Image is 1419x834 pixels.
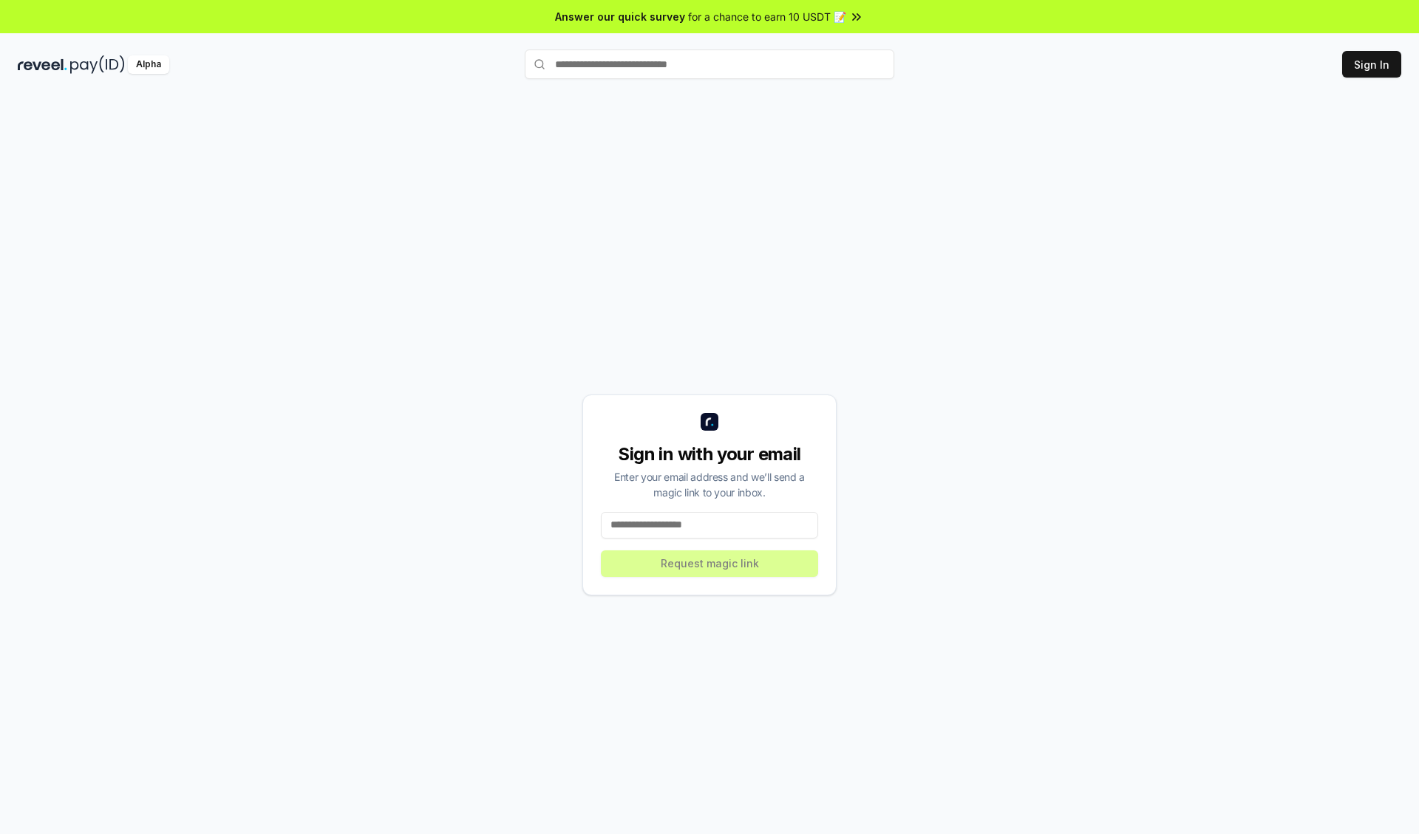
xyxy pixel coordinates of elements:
button: Sign In [1342,51,1401,78]
img: pay_id [70,55,125,74]
span: Answer our quick survey [555,9,685,24]
div: Alpha [128,55,169,74]
img: reveel_dark [18,55,67,74]
div: Enter your email address and we’ll send a magic link to your inbox. [601,469,818,500]
img: logo_small [701,413,718,431]
div: Sign in with your email [601,442,818,466]
span: for a chance to earn 10 USDT 📝 [688,9,846,24]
